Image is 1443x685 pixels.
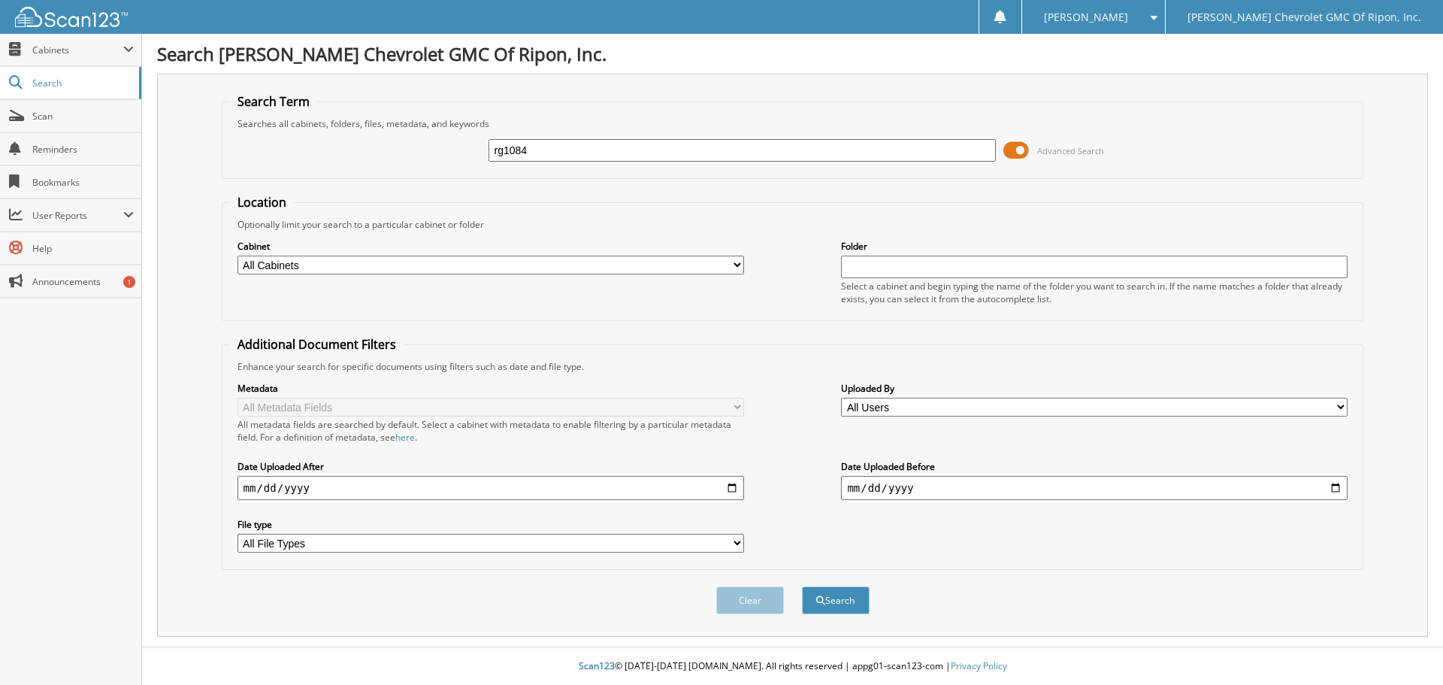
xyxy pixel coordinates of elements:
a: here [395,431,415,444]
label: Metadata [237,382,744,395]
span: Reminders [32,143,134,156]
label: Date Uploaded Before [841,460,1348,473]
span: User Reports [32,209,123,222]
span: Bookmarks [32,176,134,189]
div: Select a cabinet and begin typing the name of the folder you want to search in. If the name match... [841,280,1348,305]
label: Uploaded By [841,382,1348,395]
legend: Location [230,194,294,211]
div: 1 [123,276,135,288]
span: Search [32,77,132,89]
legend: Additional Document Filters [230,336,404,353]
span: Help [32,242,134,255]
div: © [DATE]-[DATE] [DOMAIN_NAME]. All rights reserved | appg01-scan123-com | [142,648,1443,685]
div: Enhance your search for specific documents using filters such as date and file type. [230,360,1356,373]
img: scan123-logo-white.svg [15,7,128,27]
a: Privacy Policy [951,659,1007,672]
input: end [841,476,1348,500]
input: start [237,476,744,500]
span: [PERSON_NAME] Chevrolet GMC Of Ripon, Inc. [1187,13,1421,22]
div: All metadata fields are searched by default. Select a cabinet with metadata to enable filtering b... [237,418,744,444]
span: Advanced Search [1037,145,1104,156]
span: Scan [32,110,134,123]
span: [PERSON_NAME] [1044,13,1128,22]
span: Announcements [32,275,134,288]
label: File type [237,518,744,531]
label: Cabinet [237,240,744,253]
span: Cabinets [32,44,123,56]
span: Scan123 [579,659,615,672]
div: Optionally limit your search to a particular cabinet or folder [230,218,1356,231]
legend: Search Term [230,93,317,110]
h1: Search [PERSON_NAME] Chevrolet GMC Of Ripon, Inc. [157,41,1428,66]
button: Clear [716,586,784,614]
label: Date Uploaded After [237,460,744,473]
div: Searches all cabinets, folders, files, metadata, and keywords [230,117,1356,130]
button: Search [802,586,870,614]
label: Folder [841,240,1348,253]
